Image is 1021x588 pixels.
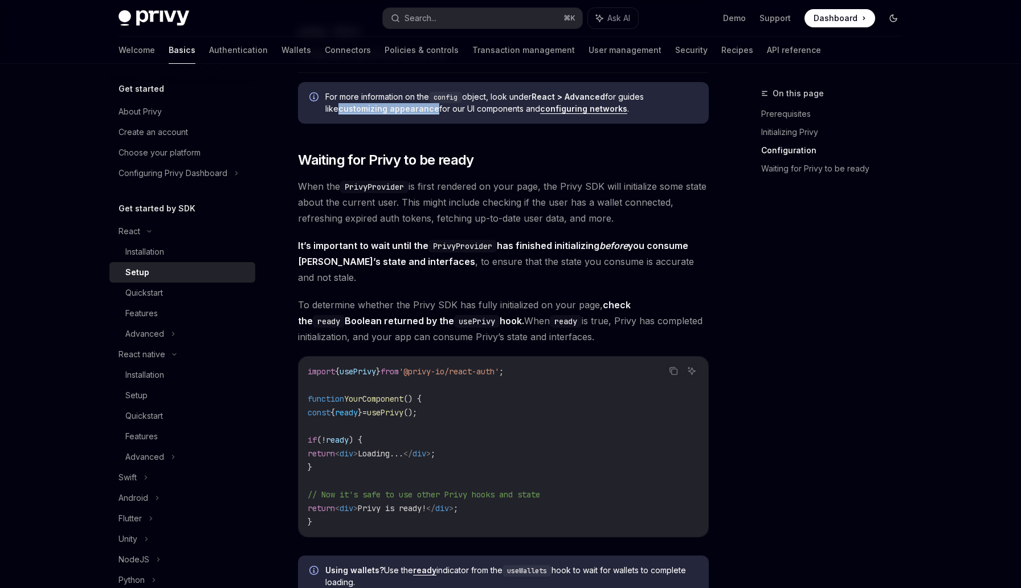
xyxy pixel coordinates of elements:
[349,435,362,445] span: ) {
[308,366,335,377] span: import
[119,125,188,139] div: Create an account
[403,448,413,459] span: </
[119,10,189,26] img: dark logo
[767,36,821,64] a: API reference
[125,450,164,464] div: Advanced
[209,36,268,64] a: Authentication
[325,91,697,115] span: For more information on the object, look under for guides like for our UI components and .
[119,36,155,64] a: Welcome
[338,104,439,114] a: customizing appearance
[405,11,436,25] div: Search...
[814,13,857,24] span: Dashboard
[358,503,426,513] span: Privy is ready!
[119,166,227,180] div: Configuring Privy Dashboard
[308,503,335,513] span: return
[325,565,384,575] strong: Using wallets?
[532,92,605,101] strong: React > Advanced
[309,566,321,577] svg: Info
[358,448,403,459] span: Loading...
[454,315,500,328] code: usePrivy
[119,105,162,119] div: About Privy
[109,426,255,447] a: Features
[125,368,164,382] div: Installation
[308,462,312,472] span: }
[367,407,403,418] span: usePrivy
[435,503,449,513] span: div
[344,394,403,404] span: YourComponent
[119,512,142,525] div: Flutter
[309,92,321,104] svg: Info
[429,92,462,103] code: config
[449,503,454,513] span: >
[125,307,158,320] div: Features
[119,532,137,546] div: Unity
[563,14,575,23] span: ⌘ K
[298,299,631,326] strong: check the Boolean returned by the hook.
[376,366,381,377] span: }
[119,82,164,96] h5: Get started
[588,8,638,28] button: Ask AI
[503,565,552,577] code: useWallets
[335,448,340,459] span: <
[403,394,422,404] span: () {
[761,123,912,141] a: Initializing Privy
[335,407,358,418] span: ready
[413,565,436,575] a: ready
[281,36,311,64] a: Wallets
[326,435,349,445] span: ready
[426,448,431,459] span: >
[119,573,145,587] div: Python
[381,366,399,377] span: from
[308,448,335,459] span: return
[125,286,163,300] div: Quickstart
[109,122,255,142] a: Create an account
[607,13,630,24] span: Ask AI
[109,365,255,385] a: Installation
[761,160,912,178] a: Waiting for Privy to be ready
[383,8,582,28] button: Search...⌘K
[353,448,358,459] span: >
[119,202,195,215] h5: Get started by SDK
[761,141,912,160] a: Configuration
[428,240,497,252] code: PrivyProvider
[298,238,709,285] span: , to ensure that the state you consume is accurate and not stale.
[125,245,164,259] div: Installation
[340,181,409,193] code: PrivyProvider
[313,315,345,328] code: ready
[298,240,688,267] strong: It’s important to wait until the has finished initializing you consume [PERSON_NAME]’s state and ...
[109,385,255,406] a: Setup
[599,240,628,251] em: before
[499,366,504,377] span: ;
[109,101,255,122] a: About Privy
[109,262,255,283] a: Setup
[125,430,158,443] div: Features
[298,297,709,345] span: To determine whether the Privy SDK has fully initialized on your page, When is true, Privy has co...
[666,364,681,378] button: Copy the contents from the code block
[317,435,321,445] span: (
[884,9,902,27] button: Toggle dark mode
[426,503,435,513] span: </
[340,503,353,513] span: div
[119,224,140,238] div: React
[325,36,371,64] a: Connectors
[125,266,149,279] div: Setup
[119,146,201,160] div: Choose your platform
[723,13,746,24] a: Demo
[308,435,317,445] span: if
[109,283,255,303] a: Quickstart
[109,142,255,163] a: Choose your platform
[353,503,358,513] span: >
[109,406,255,426] a: Quickstart
[550,315,582,328] code: ready
[109,303,255,324] a: Features
[119,491,148,505] div: Android
[589,36,661,64] a: User management
[413,448,426,459] span: div
[399,366,499,377] span: '@privy-io/react-auth'
[119,553,149,566] div: NodeJS
[454,503,458,513] span: ;
[119,471,137,484] div: Swift
[125,389,148,402] div: Setup
[362,407,367,418] span: =
[308,489,540,500] span: // Now it's safe to use other Privy hooks and state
